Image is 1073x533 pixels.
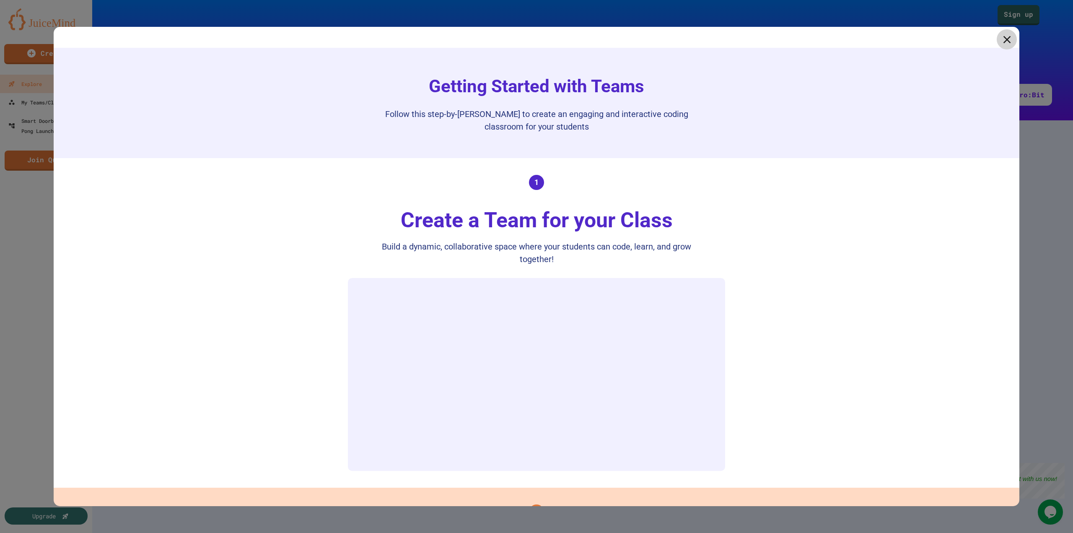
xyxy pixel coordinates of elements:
p: Chat with us now! [4,12,54,19]
div: Create a Team for your Class [392,205,681,236]
p: Follow this step-by-[PERSON_NAME] to create an engaging and interactive coding classroom for your... [369,108,704,133]
div: 2 [529,504,544,520]
video: Your browser does not support the video tag. [352,282,721,467]
div: 1 [529,175,544,190]
h1: Getting Started with Teams [420,73,653,99]
div: Build a dynamic, collaborative space where your students can code, learn, and grow together! [369,240,704,265]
